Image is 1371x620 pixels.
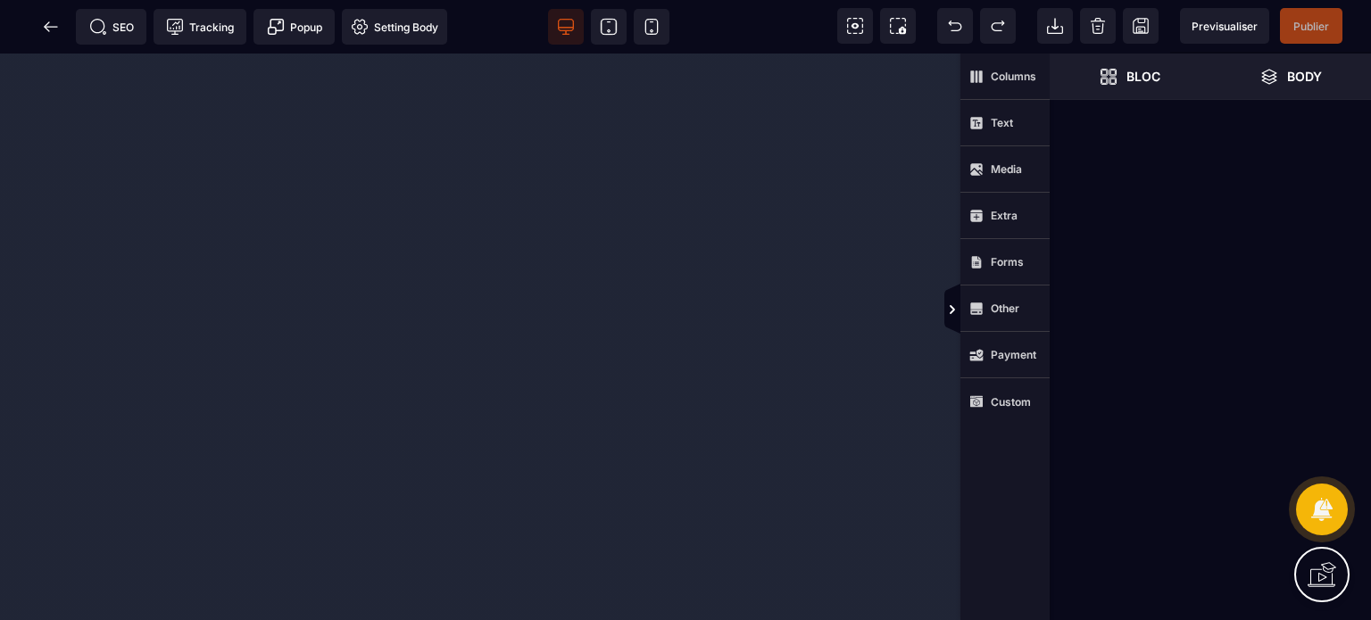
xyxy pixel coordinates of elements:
span: Open Blocks [1050,54,1210,100]
span: Setting Body [351,18,438,36]
strong: Custom [991,395,1031,409]
span: Previsualiser [1192,20,1258,33]
span: Screenshot [880,8,916,44]
strong: Text [991,116,1013,129]
span: Publier [1293,20,1329,33]
strong: Other [991,302,1019,315]
strong: Columns [991,70,1036,83]
strong: Extra [991,209,1018,222]
span: Open Layer Manager [1210,54,1371,100]
strong: Forms [991,255,1024,269]
span: Tracking [166,18,234,36]
span: View components [837,8,873,44]
span: Popup [267,18,322,36]
strong: Bloc [1126,70,1160,83]
span: SEO [89,18,134,36]
span: Preview [1180,8,1269,44]
strong: Body [1287,70,1322,83]
strong: Payment [991,348,1036,361]
strong: Media [991,162,1022,176]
